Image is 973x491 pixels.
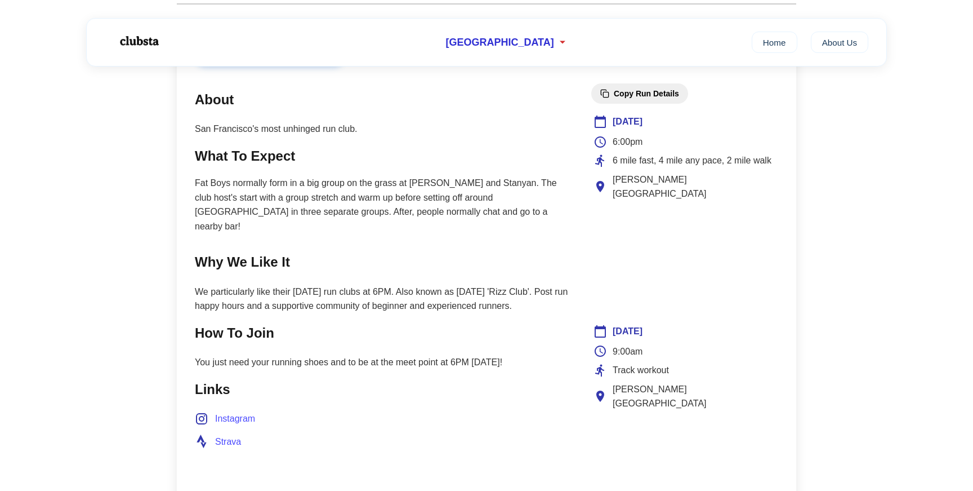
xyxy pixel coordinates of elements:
span: [DATE] [613,324,642,339]
h2: About [195,89,569,110]
h2: Why We Like It [195,251,569,273]
h2: Links [195,379,569,400]
p: Fat Boys normally form in a big group on the grass at [PERSON_NAME] and Stanyan. The club host's ... [195,176,569,233]
iframe: Club Location Map [593,213,776,297]
p: San Francisco's most unhinged run club. [195,122,569,136]
span: [GEOGRAPHIC_DATA] [445,37,554,48]
p: You just need your running shoes and to be at the meet point at 6PM [DATE]! [195,355,569,370]
a: About Us [811,32,869,53]
a: Home [752,32,797,53]
span: Track workout [613,363,669,378]
h2: What To Expect [195,145,569,167]
img: Logo [105,27,172,55]
a: Instagram [195,412,255,426]
span: 6:00pm [613,135,642,149]
h2: How To Join [195,322,569,344]
span: [PERSON_NAME][GEOGRAPHIC_DATA] [613,172,776,201]
span: Instagram [215,412,255,426]
span: 6 mile fast, 4 mile any pace, 2 mile walk [613,153,771,168]
span: [PERSON_NAME][GEOGRAPHIC_DATA] [613,382,776,411]
span: 9:00am [613,344,642,359]
a: Strava [195,435,241,449]
span: Strava [215,435,241,449]
span: [DATE] [613,114,642,129]
p: We particularly like their [DATE] run clubs at 6PM. Also known as [DATE] 'Rizz Club'. Post run ha... [195,285,569,313]
button: Copy Run Details [591,83,688,104]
